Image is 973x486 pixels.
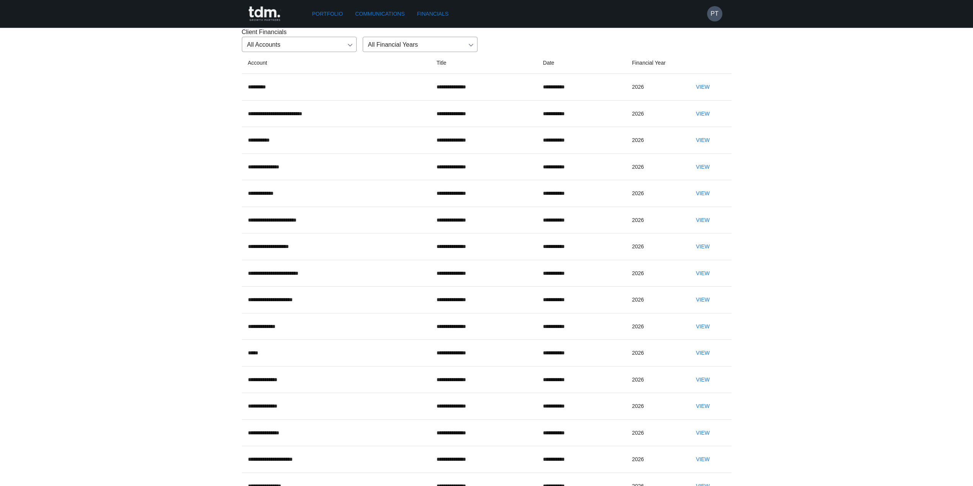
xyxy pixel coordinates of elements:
[430,52,537,74] th: Title
[691,80,715,94] button: View
[626,207,685,233] td: 2026
[691,293,715,307] button: View
[691,373,715,387] button: View
[691,107,715,121] button: View
[691,160,715,174] button: View
[691,240,715,254] button: View
[691,266,715,281] button: View
[691,452,715,466] button: View
[626,287,685,313] td: 2026
[691,399,715,413] button: View
[626,127,685,154] td: 2026
[711,9,718,18] h6: PT
[626,313,685,340] td: 2026
[626,52,685,74] th: Financial Year
[242,28,732,37] p: Client Financials
[691,426,715,440] button: View
[691,186,715,201] button: View
[352,7,408,21] a: Communications
[626,153,685,180] td: 2026
[363,37,478,52] div: All Financial Years
[242,52,430,74] th: Account
[691,320,715,334] button: View
[626,446,685,473] td: 2026
[626,233,685,260] td: 2026
[691,213,715,227] button: View
[691,346,715,360] button: View
[626,260,685,287] td: 2026
[626,100,685,127] td: 2026
[626,180,685,207] td: 2026
[626,393,685,420] td: 2026
[242,37,357,52] div: All Accounts
[626,340,685,367] td: 2026
[626,419,685,446] td: 2026
[309,7,346,21] a: Portfolio
[626,74,685,101] td: 2026
[626,366,685,393] td: 2026
[691,133,715,147] button: View
[707,6,722,21] button: PT
[537,52,626,74] th: Date
[414,7,451,21] a: Financials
